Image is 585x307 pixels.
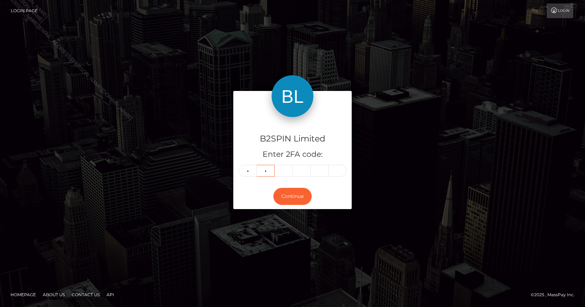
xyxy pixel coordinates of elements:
[40,289,68,300] a: About Us
[104,289,117,300] a: API
[69,289,102,300] a: Contact Us
[547,3,573,18] a: Login
[531,291,580,299] div: © 2025 , MassPay Inc.
[239,133,346,145] h4: B2SPIN Limited
[273,188,312,205] button: Continue
[8,289,39,300] a: Homepage
[11,3,38,18] a: Login Page
[272,75,313,117] img: B2SPIN Limited
[239,149,346,160] h5: Enter 2FA code:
